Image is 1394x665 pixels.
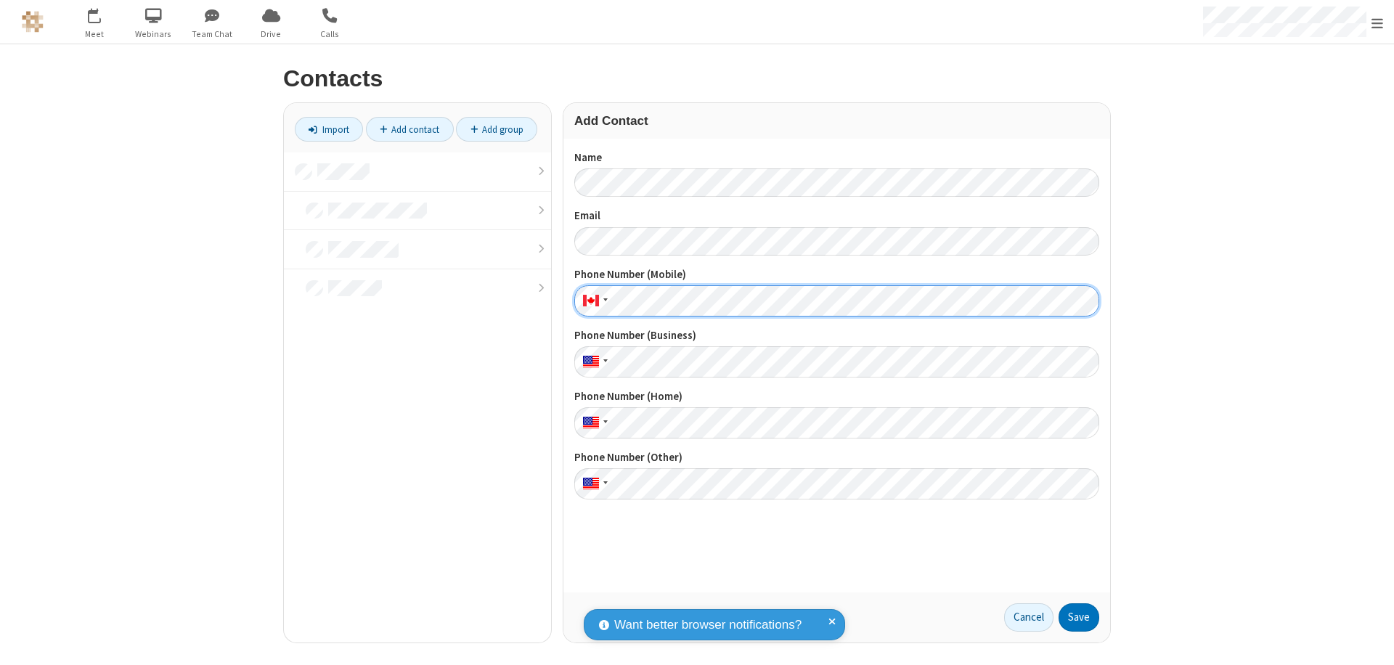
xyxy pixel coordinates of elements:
iframe: Chat [1358,627,1383,655]
div: United States: + 1 [574,346,612,378]
h3: Add Contact [574,114,1099,128]
span: Team Chat [185,28,240,41]
span: Want better browser notifications? [614,616,802,635]
label: Phone Number (Home) [574,388,1099,405]
label: Email [574,208,1099,224]
h2: Contacts [283,66,1111,91]
a: Add contact [366,117,454,142]
label: Phone Number (Business) [574,327,1099,344]
button: Save [1059,603,1099,632]
span: Drive [244,28,298,41]
img: QA Selenium DO NOT DELETE OR CHANGE [22,11,44,33]
div: United States: + 1 [574,468,612,499]
label: Phone Number (Mobile) [574,266,1099,283]
a: Add group [456,117,537,142]
label: Phone Number (Other) [574,449,1099,466]
label: Name [574,150,1099,166]
a: Cancel [1004,603,1053,632]
div: United States: + 1 [574,407,612,438]
span: Meet [68,28,122,41]
div: Canada: + 1 [574,285,612,317]
span: Webinars [126,28,181,41]
a: Import [295,117,363,142]
div: 1 [98,8,107,19]
span: Calls [303,28,357,41]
